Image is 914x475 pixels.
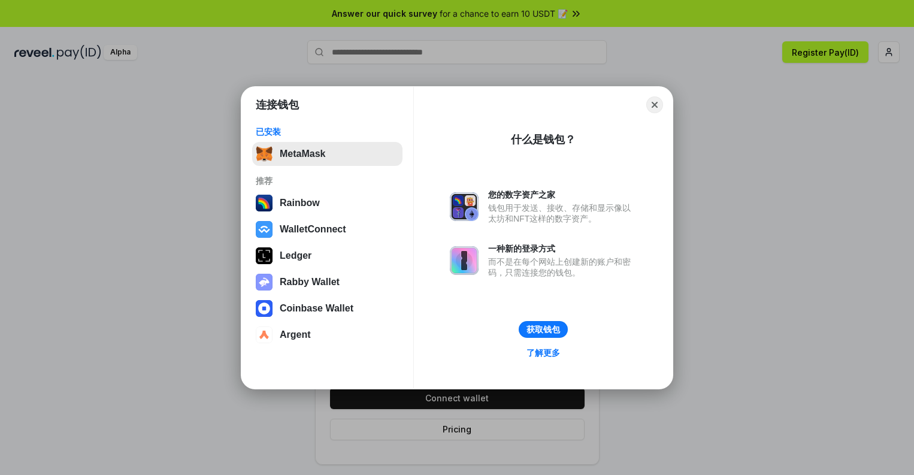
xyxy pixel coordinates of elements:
button: Rainbow [252,191,402,215]
img: svg+xml,%3Csvg%20width%3D%2228%22%20height%3D%2228%22%20viewBox%3D%220%200%2028%2028%22%20fill%3D... [256,221,273,238]
div: 推荐 [256,176,399,186]
div: 而不是在每个网站上创建新的账户和密码，只需连接您的钱包。 [488,256,637,278]
img: svg+xml,%3Csvg%20fill%3D%22none%22%20height%3D%2233%22%20viewBox%3D%220%200%2035%2033%22%20width%... [256,146,273,162]
div: Rabby Wallet [280,277,340,288]
div: 钱包用于发送、接收、存储和显示像以太坊和NFT这样的数字资产。 [488,202,637,224]
div: Argent [280,329,311,340]
div: 获取钱包 [526,324,560,335]
img: svg+xml,%3Csvg%20width%3D%22120%22%20height%3D%22120%22%20viewBox%3D%220%200%20120%20120%22%20fil... [256,195,273,211]
button: Rabby Wallet [252,270,402,294]
img: svg+xml,%3Csvg%20width%3D%2228%22%20height%3D%2228%22%20viewBox%3D%220%200%2028%2028%22%20fill%3D... [256,326,273,343]
img: svg+xml,%3Csvg%20xmlns%3D%22http%3A%2F%2Fwww.w3.org%2F2000%2Fsvg%22%20fill%3D%22none%22%20viewBox... [450,192,479,221]
button: Coinbase Wallet [252,297,402,320]
div: 一种新的登录方式 [488,243,637,254]
div: 了解更多 [526,347,560,358]
div: Coinbase Wallet [280,303,353,314]
div: Ledger [280,250,311,261]
div: 您的数字资产之家 [488,189,637,200]
div: WalletConnect [280,224,346,235]
div: 已安装 [256,126,399,137]
div: MetaMask [280,149,325,159]
button: 获取钱包 [519,321,568,338]
button: Argent [252,323,402,347]
a: 了解更多 [519,345,567,361]
h1: 连接钱包 [256,98,299,112]
img: svg+xml,%3Csvg%20width%3D%2228%22%20height%3D%2228%22%20viewBox%3D%220%200%2028%2028%22%20fill%3D... [256,300,273,317]
button: MetaMask [252,142,402,166]
img: svg+xml,%3Csvg%20xmlns%3D%22http%3A%2F%2Fwww.w3.org%2F2000%2Fsvg%22%20fill%3D%22none%22%20viewBox... [450,246,479,275]
button: Close [646,96,663,113]
img: svg+xml,%3Csvg%20xmlns%3D%22http%3A%2F%2Fwww.w3.org%2F2000%2Fsvg%22%20width%3D%2228%22%20height%3... [256,247,273,264]
div: Rainbow [280,198,320,208]
div: 什么是钱包？ [511,132,576,147]
img: svg+xml,%3Csvg%20xmlns%3D%22http%3A%2F%2Fwww.w3.org%2F2000%2Fsvg%22%20fill%3D%22none%22%20viewBox... [256,274,273,291]
button: Ledger [252,244,402,268]
button: WalletConnect [252,217,402,241]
